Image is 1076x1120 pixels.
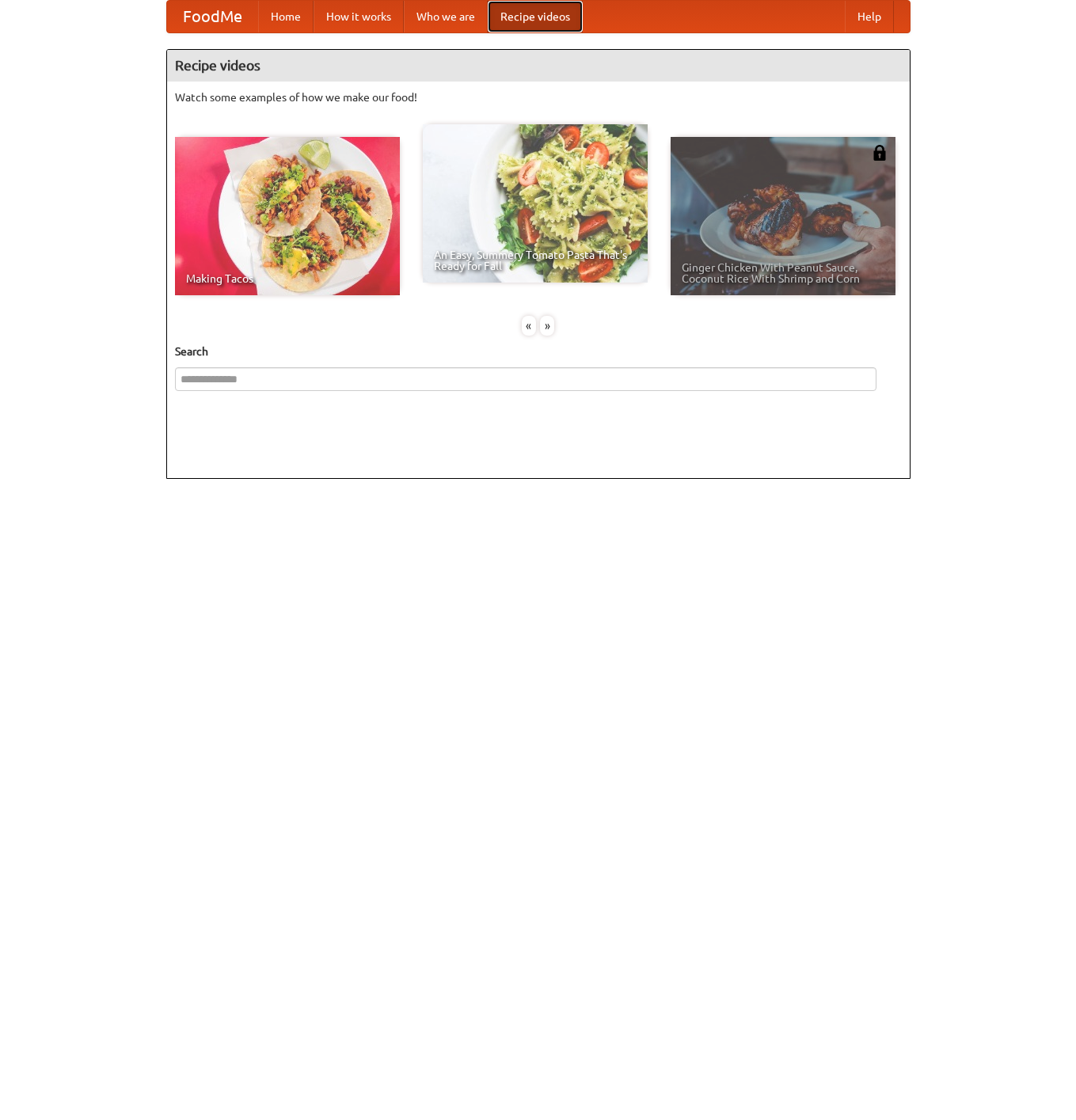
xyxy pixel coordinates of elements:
div: » [540,316,554,336]
h5: Search [175,344,902,359]
a: FoodMe [167,1,258,32]
img: 483408.png [872,145,888,161]
a: Help [845,1,894,32]
a: Recipe videos [488,1,583,32]
a: Home [258,1,314,32]
a: An Easy, Summery Tomato Pasta That's Ready for Fall [423,124,648,283]
a: Making Tacos [175,137,400,295]
div: « [522,316,536,336]
h4: Recipe videos [167,50,910,82]
p: Watch some examples of how we make our food! [175,89,902,105]
a: Who we are [404,1,488,32]
span: Making Tacos [186,273,389,284]
a: How it works [314,1,404,32]
span: An Easy, Summery Tomato Pasta That's Ready for Fall [434,249,637,271]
